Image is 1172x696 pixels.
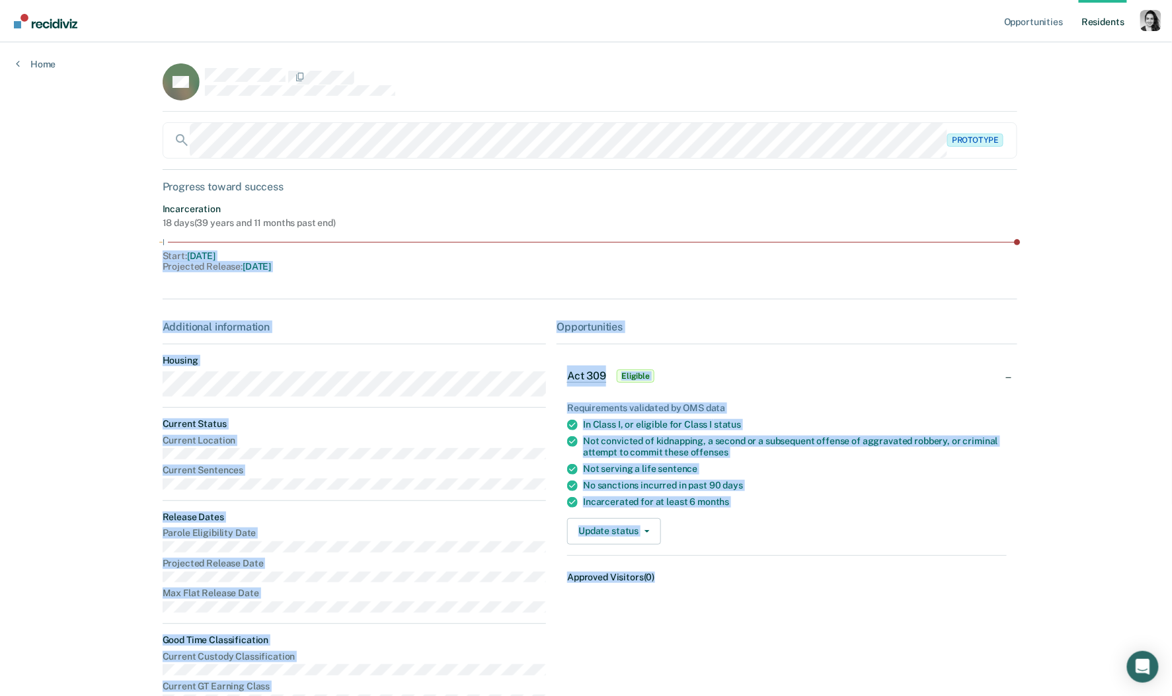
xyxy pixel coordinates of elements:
[163,558,547,569] dt: Projected Release Date
[163,527,547,539] dt: Parole Eligibility Date
[567,369,606,383] span: Act 309
[163,681,547,692] dt: Current GT Earning Class
[583,463,1007,475] div: Not serving a life
[163,355,547,366] dt: Housing
[163,635,547,646] dt: Good Time Classification
[583,496,1007,508] div: Incarcerated for at least 6
[557,355,1017,397] div: Act 309Eligible
[163,435,547,446] dt: Current Location
[163,418,547,430] dt: Current Status
[163,651,547,662] dt: Current Custody Classification
[163,251,244,262] div: Start :
[583,419,1007,430] div: In Class I, or eligible for Class I
[163,261,272,272] div: Projected Release :
[583,480,1007,491] div: No sanctions incurred in past 90
[163,465,547,476] dt: Current Sentences
[163,321,547,333] div: Additional information
[14,14,77,28] img: Recidiviz
[658,463,698,474] span: sentence
[723,480,743,490] span: days
[16,58,56,70] a: Home
[583,436,1007,458] div: Not convicted of kidnapping, a second or a subsequent offense of aggravated robbery, or criminal ...
[617,369,654,383] span: Eligible
[1127,651,1159,683] div: Open Intercom Messenger
[163,588,547,599] dt: Max Flat Release Date
[557,321,1017,333] div: Opportunities
[1140,10,1161,31] button: Profile dropdown button
[187,251,215,261] span: [DATE]
[163,512,547,523] dt: Release Dates
[243,261,271,272] span: [DATE]
[567,566,654,588] dt: Approved Visitors (0)
[163,180,1018,193] div: Progress toward success
[163,217,336,229] div: 18 days ( 39 years and 11 months past end )
[714,419,741,430] span: status
[691,447,728,457] span: offenses
[697,496,729,507] span: months
[163,204,336,215] div: Incarceration
[567,518,660,545] button: Update status
[567,403,1007,414] div: Requirements validated by OMS data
